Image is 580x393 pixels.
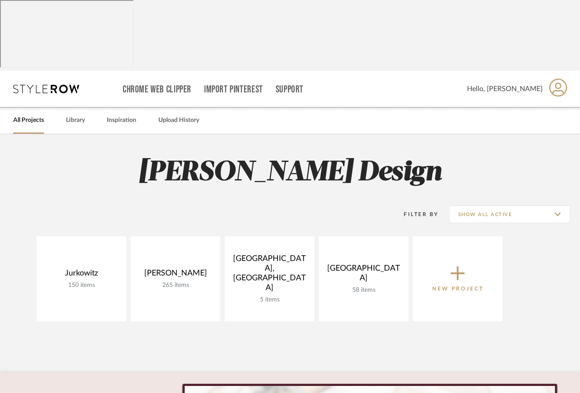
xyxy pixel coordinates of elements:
a: Library [66,114,85,126]
a: Chrome Web Clipper [123,86,191,93]
a: Import Pinterest [204,86,263,93]
button: New Project [413,236,503,321]
div: 5 items [232,296,307,304]
a: Support [276,86,303,93]
div: 58 items [326,286,401,294]
div: [GEOGRAPHIC_DATA] [326,264,401,286]
a: Upload History [158,114,199,126]
a: All Projects [13,114,44,126]
div: [PERSON_NAME] [138,268,213,282]
div: Jurkowitz [44,268,119,282]
div: 265 items [138,282,213,289]
div: 150 items [44,282,119,289]
a: Inspiration [107,114,136,126]
div: [GEOGRAPHIC_DATA], [GEOGRAPHIC_DATA] [232,254,307,296]
p: New Project [432,284,484,293]
span: Hello, [PERSON_NAME] [467,84,543,94]
div: Filter By [393,210,439,219]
